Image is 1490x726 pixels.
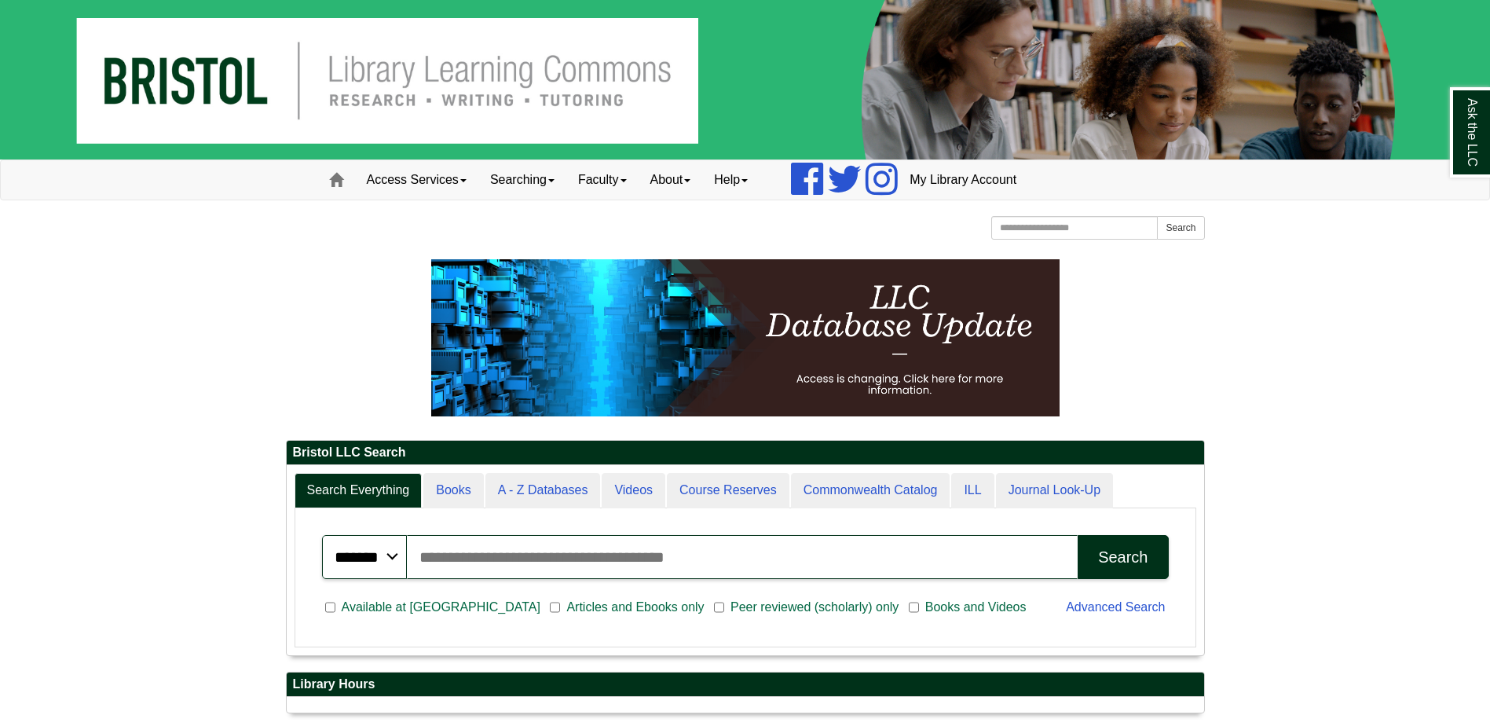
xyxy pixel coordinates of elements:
[1078,535,1168,579] button: Search
[951,473,994,508] a: ILL
[1066,600,1165,614] a: Advanced Search
[602,473,665,508] a: Videos
[478,160,566,200] a: Searching
[485,473,601,508] a: A - Z Databases
[639,160,703,200] a: About
[667,473,789,508] a: Course Reserves
[1157,216,1204,240] button: Search
[335,598,547,617] span: Available at [GEOGRAPHIC_DATA]
[423,473,483,508] a: Books
[550,600,560,614] input: Articles and Ebooks only
[287,673,1204,697] h2: Library Hours
[560,598,710,617] span: Articles and Ebooks only
[791,473,950,508] a: Commonwealth Catalog
[566,160,639,200] a: Faculty
[898,160,1028,200] a: My Library Account
[919,598,1033,617] span: Books and Videos
[702,160,760,200] a: Help
[996,473,1113,508] a: Journal Look-Up
[714,600,724,614] input: Peer reviewed (scholarly) only
[287,441,1204,465] h2: Bristol LLC Search
[325,600,335,614] input: Available at [GEOGRAPHIC_DATA]
[724,598,905,617] span: Peer reviewed (scholarly) only
[355,160,478,200] a: Access Services
[431,259,1060,416] img: HTML tutorial
[909,600,919,614] input: Books and Videos
[1098,548,1148,566] div: Search
[295,473,423,508] a: Search Everything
